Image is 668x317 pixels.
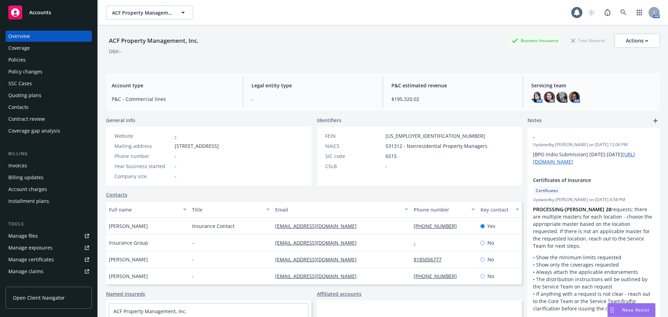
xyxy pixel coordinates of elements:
span: - [385,163,387,170]
span: [PERSON_NAME] [109,222,148,230]
span: ACF Property Management, Inc. [112,9,172,16]
span: - [192,272,194,280]
button: ACF Property Management, Inc. [106,6,193,19]
span: - [175,152,176,160]
a: Account charges [6,184,92,195]
button: Phone number [411,201,477,218]
div: Full name [109,206,179,213]
strong: PROCESSING [533,206,563,213]
div: Account charges [8,184,47,195]
span: [PERSON_NAME] [109,272,148,280]
span: No [487,272,494,280]
div: Installment plans [8,196,49,207]
span: P&C estimated revenue [391,82,514,89]
p: [BPO Indio Submission] [DATE]-[DATE] [533,151,654,165]
div: Total Rewards [567,36,609,45]
div: Company size [114,173,172,180]
span: Yes [487,222,495,230]
div: Policies [8,54,26,65]
span: Account type [112,82,234,89]
div: Phone number [414,206,467,213]
span: 531312 - Nonresidential Property Managers [385,142,487,150]
div: Manage BORs [8,278,41,289]
span: Legal entity type [252,82,374,89]
a: - [175,133,176,139]
span: Certificates of Insurance [533,176,636,184]
a: Overview [6,31,92,42]
strong: [PERSON_NAME] 28 [565,206,611,213]
div: ACF Property Management, Inc. [106,36,201,45]
div: Manage claims [8,266,43,277]
a: Billing updates [6,172,92,183]
span: P&C - Commercial lines [112,95,234,103]
div: Mailing address [114,142,172,150]
a: Manage files [6,230,92,241]
span: Certificates [536,188,558,194]
span: No [487,239,494,246]
span: No [487,256,494,263]
a: [EMAIL_ADDRESS][DOMAIN_NAME] [275,256,362,263]
a: Switch app [633,6,646,19]
a: SSC Cases [6,78,92,89]
button: Nova Assist [607,303,655,317]
p: • requests: there are multiple masters for each location - choose the appropriate master based on... [533,206,654,249]
div: Manage exposures [8,242,53,253]
a: add [651,117,660,125]
a: Installment plans [6,196,92,207]
img: photo [569,92,580,103]
a: [EMAIL_ADDRESS][DOMAIN_NAME] [275,223,362,229]
a: Invoices [6,160,92,171]
span: - [175,173,176,180]
button: Actions [614,34,660,48]
div: Manage certificates [8,254,54,265]
a: Manage certificates [6,254,92,265]
a: [PHONE_NUMBER] [414,223,462,229]
button: Key contact [478,201,522,218]
span: Identifiers [317,117,341,124]
span: Insurance Contact [192,222,234,230]
a: Policies [6,54,92,65]
a: Search [617,6,630,19]
span: Accounts [29,10,51,15]
span: Updated by [PERSON_NAME] on [DATE] 12:06 PM [533,142,654,148]
div: Coverage [8,42,30,54]
p: • Show the minimum limits requested • Show only the coverages requested • Always attach the appli... [533,254,654,312]
div: SSC Cases [8,78,32,89]
span: Updated by [PERSON_NAME] on [DATE] 4:58 PM [533,197,654,203]
a: Coverage [6,42,92,54]
button: Title [189,201,272,218]
a: Contract review [6,113,92,125]
span: Notes [527,117,542,125]
a: Start snowing [584,6,598,19]
a: Manage exposures [6,242,92,253]
div: Contract review [8,113,45,125]
img: photo [556,92,567,103]
div: CSLB [325,163,383,170]
a: Coverage gap analysis [6,125,92,136]
div: Manage files [8,230,38,241]
span: Insurance Group [109,239,148,246]
a: [PHONE_NUMBER] [414,273,462,279]
div: Coverage gap analysis [8,125,60,136]
div: Phone number [114,152,172,160]
a: Quoting plans [6,90,92,101]
div: DBA: - [109,48,122,55]
div: Contacts [8,102,29,113]
div: Title [192,206,262,213]
button: Full name [106,201,189,218]
span: - [533,133,636,141]
a: ACF Property Management, Inc. [113,308,187,315]
a: [EMAIL_ADDRESS][DOMAIN_NAME] [275,239,362,246]
div: Policy changes [8,66,42,77]
span: [STREET_ADDRESS] [175,142,219,150]
span: - [175,163,176,170]
a: Manage BORs [6,278,92,289]
a: [EMAIL_ADDRESS][DOMAIN_NAME] [275,273,362,279]
div: FEIN [325,132,383,140]
div: -Updatedby [PERSON_NAME] on [DATE] 12:06 PM[BPO Indio Submission] [DATE]-[DATE][URL][DOMAIN_NAME] [527,128,660,171]
div: Tools [6,221,92,228]
a: Contacts [6,102,92,113]
div: SIC code [325,152,383,160]
div: Drag to move [608,303,617,317]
